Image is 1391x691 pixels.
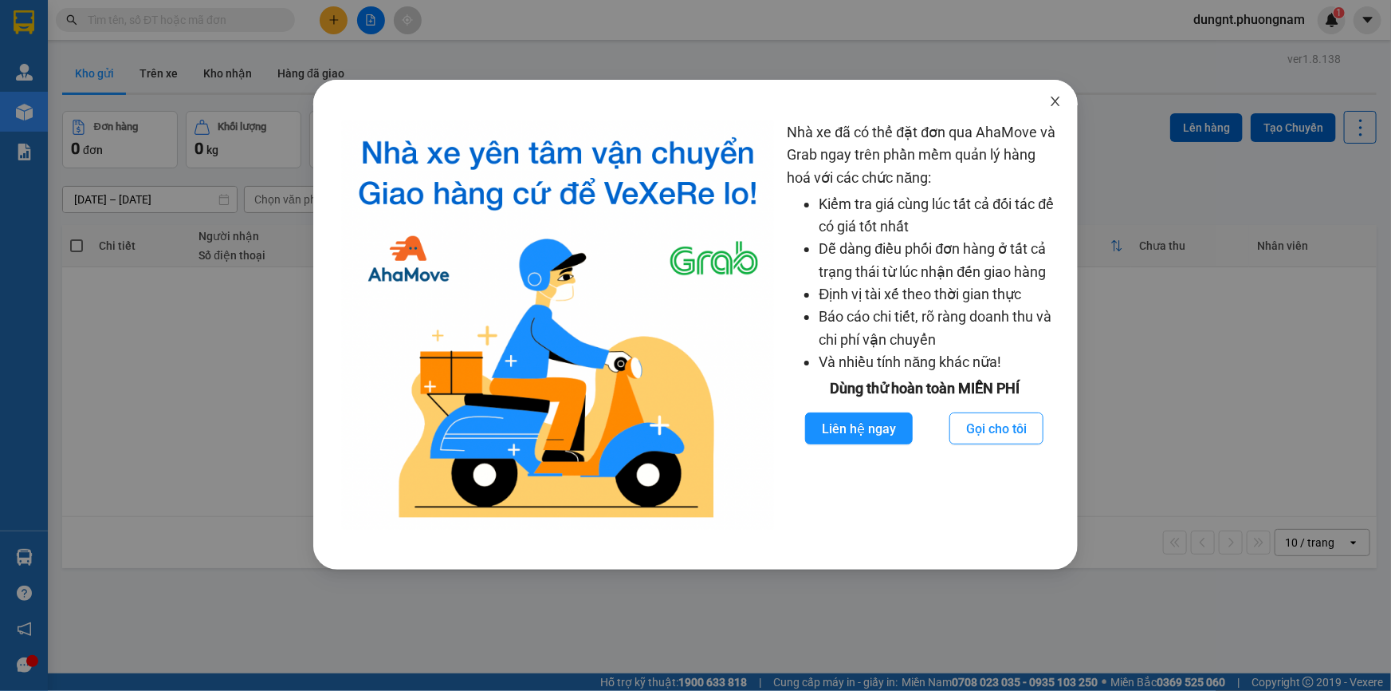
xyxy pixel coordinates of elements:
[805,413,913,444] button: Liên hệ ngay
[966,419,1027,439] span: Gọi cho tôi
[787,377,1062,400] div: Dùng thử hoàn toàn MIỄN PHÍ
[819,306,1062,351] li: Báo cáo chi tiết, rõ ràng doanh thu và chi phí vận chuyển
[949,413,1043,444] button: Gọi cho tôi
[819,193,1062,239] li: Kiểm tra giá cùng lúc tất cả đối tác để có giá tốt nhất
[342,121,775,530] img: logo
[1049,95,1062,108] span: close
[819,351,1062,373] li: Và nhiều tính năng khác nữa!
[822,419,896,439] span: Liên hệ ngay
[787,121,1062,530] div: Nhà xe đã có thể đặt đơn qua AhaMove và Grab ngay trên phần mềm quản lý hàng hoá với các chức năng:
[819,238,1062,283] li: Dễ dàng điều phối đơn hàng ở tất cả trạng thái từ lúc nhận đến giao hàng
[819,283,1062,306] li: Định vị tài xế theo thời gian thực
[1033,80,1078,124] button: Close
